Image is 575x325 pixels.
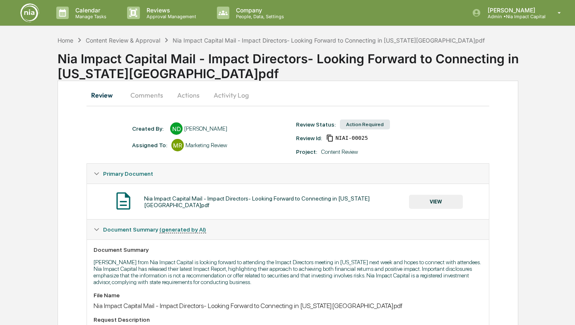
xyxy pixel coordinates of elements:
[321,148,358,155] div: Content Review
[87,85,489,105] div: secondary tabs example
[132,142,167,148] div: Assigned To:
[140,7,200,14] p: Reviews
[335,135,368,141] span: 064b0e35-74de-4156-851a-211a1adbf115
[340,119,390,129] div: Action Required
[87,164,488,184] div: Primary Document
[229,14,288,19] p: People, Data, Settings
[86,37,160,44] div: Content Review & Approval
[144,195,409,208] div: Nia Impact Capital Mail - Impact Directors- Looking Forward to Connecting in [US_STATE][GEOGRAPHI...
[170,85,207,105] button: Actions
[481,7,546,14] p: [PERSON_NAME]
[69,7,111,14] p: Calendar
[94,246,482,253] div: Document Summary
[20,3,40,23] img: logo
[58,37,73,44] div: Home
[207,85,255,105] button: Activity Log
[184,125,227,132] div: [PERSON_NAME]
[94,316,482,323] div: Request Description
[124,85,170,105] button: Comments
[185,142,227,148] div: Marketing Review
[103,226,206,233] span: Document Summary
[94,292,482,299] div: File Name
[481,14,546,19] p: Admin • Nia Impact Capital
[173,37,485,44] div: Nia Impact Capital Mail - Impact Directors- Looking Forward to Connecting in [US_STATE][GEOGRAPHI...
[170,122,183,135] div: ND
[87,220,488,239] div: Document Summary (generated by AI)
[87,184,488,219] div: Primary Document
[140,14,200,19] p: Approval Management
[94,259,482,285] p: [PERSON_NAME] from Nia Impact Capital is looking forward to attending the Impact Directors meetin...
[296,135,322,141] div: Review Id:
[229,7,288,14] p: Company
[296,148,317,155] div: Project:
[409,195,463,209] button: VIEW
[113,191,134,211] img: Document Icon
[58,45,575,81] div: Nia Impact Capital Mail - Impact Directors- Looking Forward to Connecting in [US_STATE][GEOGRAPHI...
[103,170,153,177] span: Primary Document
[296,121,336,128] div: Review Status:
[159,226,206,233] u: (generated by AI)
[94,302,482,310] div: Nia Impact Capital Mail - Impact Directors- Looking Forward to Connecting in [US_STATE][GEOGRAPHI...
[69,14,111,19] p: Manage Tasks
[132,125,166,132] div: Created By: ‎ ‎
[87,85,124,105] button: Review
[549,298,571,320] iframe: Open customer support
[171,139,184,151] div: MR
